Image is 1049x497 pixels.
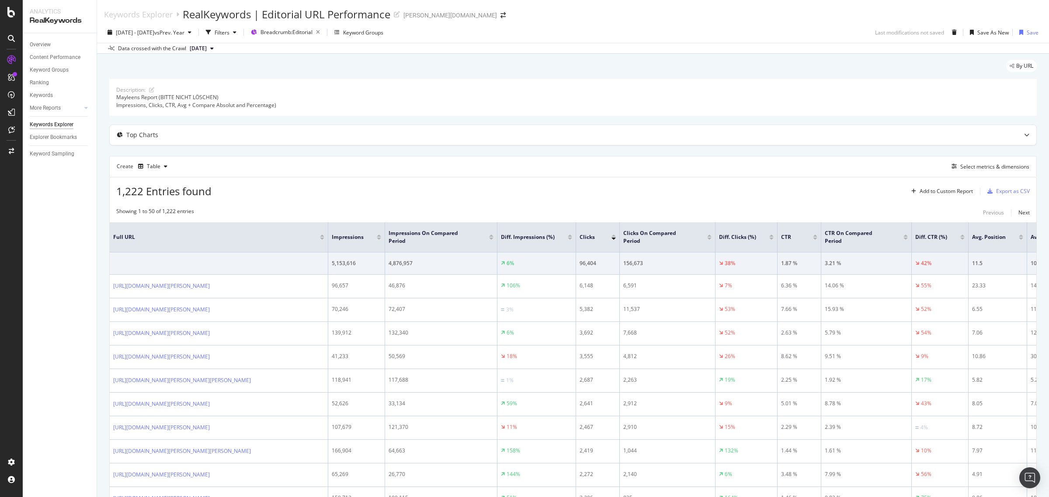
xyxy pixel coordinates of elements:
[331,25,387,39] button: Keyword Groups
[781,423,817,431] div: 2.29 %
[113,447,251,456] a: [URL][DOMAIN_NAME][PERSON_NAME][PERSON_NAME]
[118,45,186,52] div: Data crossed with the Crawl
[113,282,210,290] a: [URL][DOMAIN_NAME][PERSON_NAME]
[389,447,493,455] div: 64,663
[113,470,210,479] a: [URL][DOMAIN_NAME][PERSON_NAME]
[507,282,520,290] div: 106%
[389,259,493,267] div: 4,876,957
[389,400,493,407] div: 33,134
[623,305,712,313] div: 11,537
[921,259,931,267] div: 42%
[507,423,517,431] div: 11%
[113,352,210,361] a: [URL][DOMAIN_NAME][PERSON_NAME]
[920,424,928,431] div: 4%
[825,352,908,360] div: 9.51 %
[1019,467,1040,488] div: Open Intercom Messenger
[580,352,616,360] div: 3,555
[908,184,973,198] button: Add to Custom Report
[135,159,171,173] button: Table
[332,282,381,290] div: 96,657
[183,7,390,22] div: RealKeywords | Editorial URL Performance
[389,229,476,245] span: Impressions On Compared Period
[921,400,931,407] div: 43%
[972,282,1023,290] div: 23.33
[781,329,817,337] div: 2.63 %
[725,352,735,360] div: 26%
[623,470,712,478] div: 2,140
[623,423,712,431] div: 2,910
[113,233,307,241] span: Full URL
[580,233,598,241] span: Clicks
[332,352,381,360] div: 41,233
[113,329,210,338] a: [URL][DOMAIN_NAME][PERSON_NAME]
[875,29,944,36] div: Last modifications not saved
[501,379,504,382] img: Equal
[983,207,1004,218] button: Previous
[1027,29,1039,36] div: Save
[580,470,616,478] div: 2,272
[30,66,69,75] div: Keyword Groups
[972,400,1023,407] div: 8.05
[501,308,504,311] img: Equal
[623,447,712,455] div: 1,044
[332,470,381,478] div: 65,269
[30,91,90,100] a: Keywords
[825,282,908,290] div: 14.06 %
[507,400,517,407] div: 59%
[825,470,908,478] div: 7.99 %
[501,233,555,241] span: Diff. Impressions (%)
[623,259,712,267] div: 156,673
[1018,207,1030,218] button: Next
[332,447,381,455] div: 166,904
[30,91,53,100] div: Keywords
[202,25,240,39] button: Filters
[623,352,712,360] div: 4,812
[30,149,74,159] div: Keyword Sampling
[389,376,493,384] div: 117,688
[30,104,61,113] div: More Reports
[507,329,514,337] div: 6%
[960,163,1029,170] div: Select metrics & dimensions
[725,305,735,313] div: 53%
[921,282,931,290] div: 55%
[30,53,80,62] div: Content Performance
[1016,63,1033,69] span: By URL
[580,305,616,313] div: 5,382
[116,207,194,218] div: Showing 1 to 50 of 1,222 entries
[126,131,158,139] div: Top Charts
[781,282,817,290] div: 6.36 %
[113,305,210,314] a: [URL][DOMAIN_NAME][PERSON_NAME]
[30,133,90,142] a: Explorer Bookmarks
[113,376,251,385] a: [URL][DOMAIN_NAME][PERSON_NAME][PERSON_NAME]
[825,329,908,337] div: 5.79 %
[580,447,616,455] div: 2,419
[972,352,1023,360] div: 10.86
[332,259,381,267] div: 5,153,616
[781,352,817,360] div: 8.62 %
[781,376,817,384] div: 2.25 %
[332,400,381,407] div: 52,626
[825,447,908,455] div: 1.61 %
[332,233,364,241] span: Impressions
[977,29,1009,36] div: Save As New
[147,164,160,169] div: Table
[1006,60,1037,72] div: legacy label
[921,376,931,384] div: 17%
[825,400,908,407] div: 8.78 %
[825,229,890,245] span: CTR On Compared Period
[389,282,493,290] div: 46,876
[500,12,506,18] div: arrow-right-arrow-left
[247,25,323,39] button: Breadcrumb:Editorial
[972,423,1023,431] div: 8.72
[623,400,712,407] div: 2,912
[580,376,616,384] div: 2,687
[623,229,694,245] span: Clicks On Compared Period
[972,447,1023,455] div: 7.97
[972,329,1023,337] div: 7.06
[30,40,51,49] div: Overview
[104,25,195,39] button: [DATE] - [DATE]vsPrev. Year
[972,233,1006,241] span: Avg. Position
[104,10,173,19] div: Keywords Explorer
[332,329,381,337] div: 139,912
[389,329,493,337] div: 132,340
